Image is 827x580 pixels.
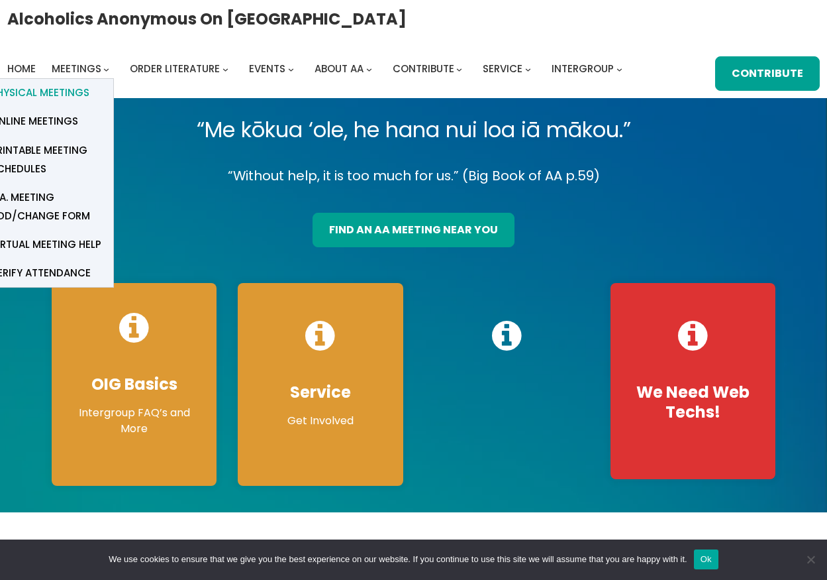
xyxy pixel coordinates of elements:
[41,111,785,148] p: “Me kōkua ‘ole, he hana nui loa iā mākou.”
[438,382,576,402] h4: OIG Reports
[251,382,389,402] h4: Service
[552,62,614,76] span: Intergroup
[130,62,220,76] span: Order Literature
[7,62,36,76] span: Home
[7,5,407,33] a: Alcoholics Anonymous on [GEOGRAPHIC_DATA]
[525,66,531,72] button: Service submenu
[313,213,514,247] a: find an aa meeting near you
[393,60,454,78] a: Contribute
[315,60,364,78] a: About AA
[438,413,576,429] p: OIG Reports
[41,164,785,188] p: “Without help, it is too much for us.” (Big Book of AA p.59)
[393,62,454,76] span: Contribute
[52,60,101,78] a: Meetings
[65,375,203,394] h4: OIG Basics
[7,60,36,78] a: Home
[288,66,294,72] button: Events submenu
[251,413,389,429] p: Get Involved
[483,62,522,76] span: Service
[483,60,522,78] a: Service
[249,60,285,78] a: Events
[7,60,627,78] nav: Intergroup
[103,66,109,72] button: Meetings submenu
[694,550,718,569] button: Ok
[65,405,203,437] p: Intergroup FAQ’s and More
[616,66,622,72] button: Intergroup submenu
[552,60,614,78] a: Intergroup
[715,56,820,91] a: Contribute
[366,66,372,72] button: About AA submenu
[222,66,228,72] button: Order Literature submenu
[624,382,762,422] h4: We Need Web Techs!
[249,62,285,76] span: Events
[315,62,364,76] span: About AA
[456,66,462,72] button: Contribute submenu
[52,62,101,76] span: Meetings
[109,553,687,566] span: We use cookies to ensure that we give you the best experience on our website. If you continue to ...
[804,553,817,566] span: No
